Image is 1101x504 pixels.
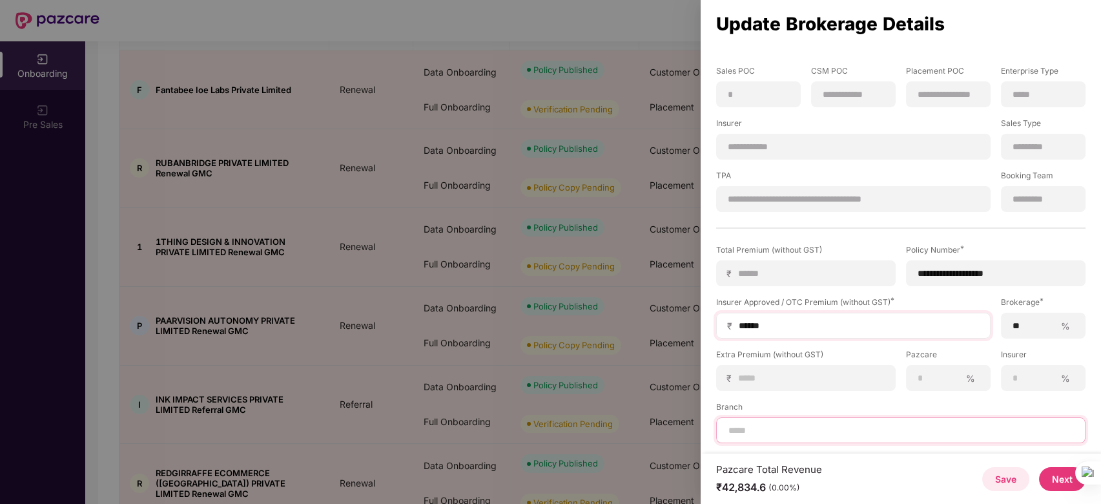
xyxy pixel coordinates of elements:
[811,65,896,81] label: CSM POC
[716,65,801,81] label: Sales POC
[1056,372,1075,384] span: %
[716,17,1086,31] div: Update Brokerage Details
[716,463,822,476] div: Pazcare Total Revenue
[727,320,737,332] span: ₹
[1001,170,1086,186] label: Booking Team
[961,372,980,384] span: %
[716,297,991,308] div: Insurer Approved / OTC Premium (without GST)
[768,483,800,493] div: (0.00%)
[716,481,822,494] div: ₹42,834.6
[716,170,991,186] label: TPA
[906,349,991,365] label: Pazcare
[716,118,991,134] label: Insurer
[716,401,1086,417] label: Branch
[716,349,896,365] label: Extra Premium (without GST)
[906,244,1086,255] div: Policy Number
[982,467,1029,491] button: Save
[906,65,991,81] label: Placement POC
[716,244,896,260] label: Total Premium (without GST)
[1001,118,1086,134] label: Sales Type
[726,268,737,280] span: ₹
[1001,349,1086,365] label: Insurer
[1039,467,1086,491] button: Next
[1001,297,1086,308] div: Brokerage
[1056,320,1075,332] span: %
[726,372,737,384] span: ₹
[1001,65,1086,81] label: Enterprise Type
